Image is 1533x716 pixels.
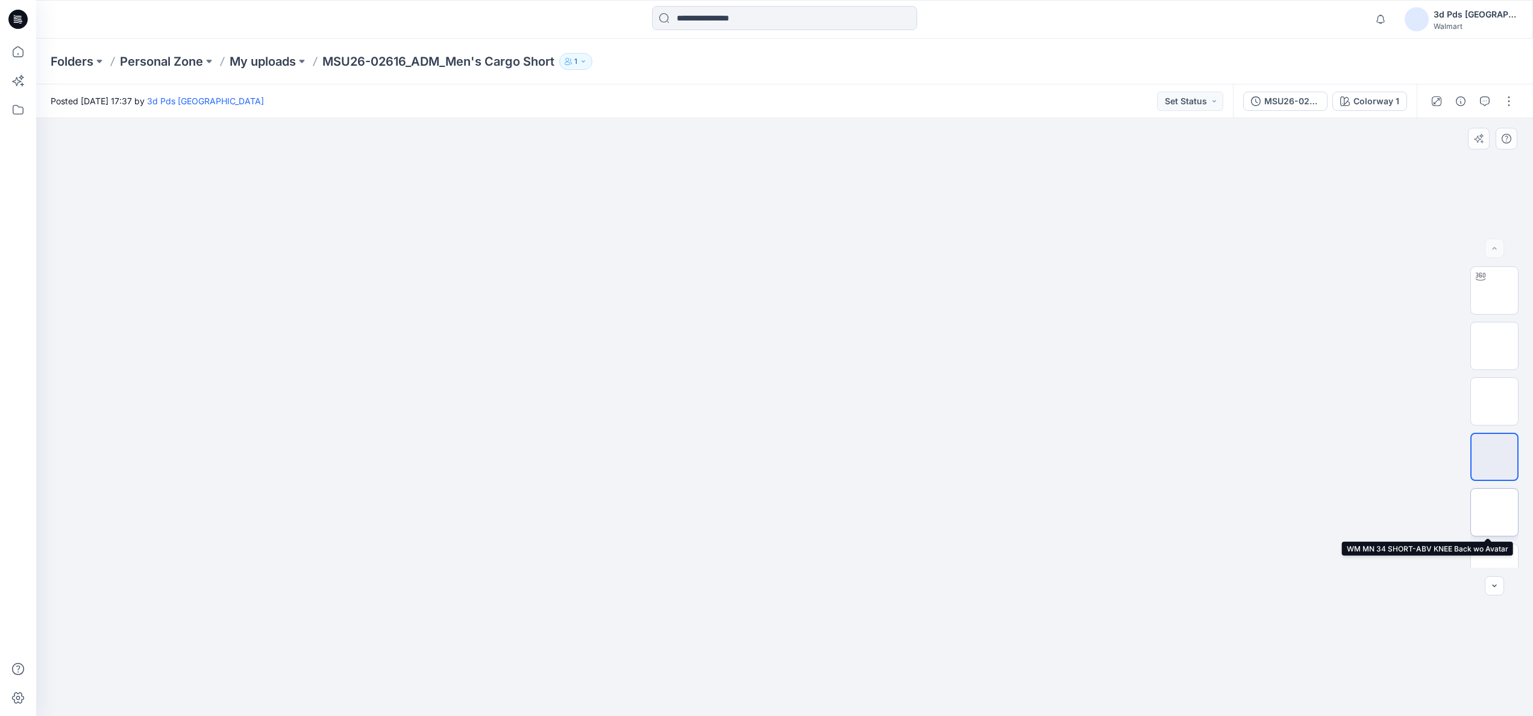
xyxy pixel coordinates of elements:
[1264,95,1320,108] div: MSU26-02616_ADM_Men's Cargo Short
[559,53,592,70] button: 1
[1353,95,1399,108] div: Colorway 1
[1434,7,1518,22] div: 3d Pds [GEOGRAPHIC_DATA]
[230,53,296,70] a: My uploads
[1451,92,1470,111] button: Details
[51,95,264,107] span: Posted [DATE] 17:37 by
[1434,22,1518,31] div: Walmart
[147,96,264,106] a: 3d Pds [GEOGRAPHIC_DATA]
[51,53,93,70] a: Folders
[1332,92,1407,111] button: Colorway 1
[120,53,203,70] a: Personal Zone
[574,55,577,68] p: 1
[322,53,554,70] p: MSU26-02616_ADM_Men's Cargo Short
[1405,7,1429,31] img: avatar
[1243,92,1328,111] button: MSU26-02616_ADM_Men's Cargo Short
